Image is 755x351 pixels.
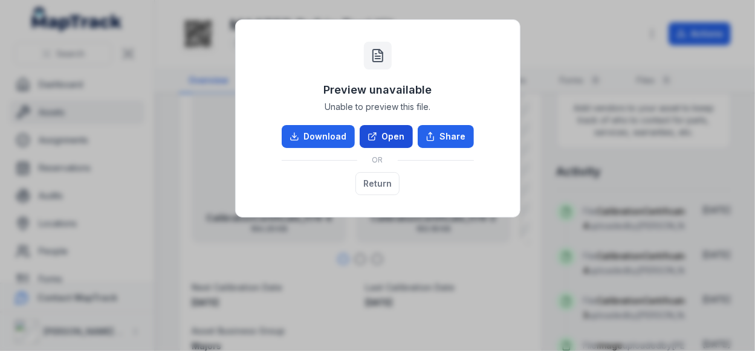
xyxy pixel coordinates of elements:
button: Return [355,172,400,195]
button: Share [418,125,474,148]
a: Download [282,125,355,148]
span: Unable to preview this file. [325,101,430,113]
div: OR [282,148,474,172]
h3: Preview unavailable [323,82,432,98]
a: Open [360,125,413,148]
